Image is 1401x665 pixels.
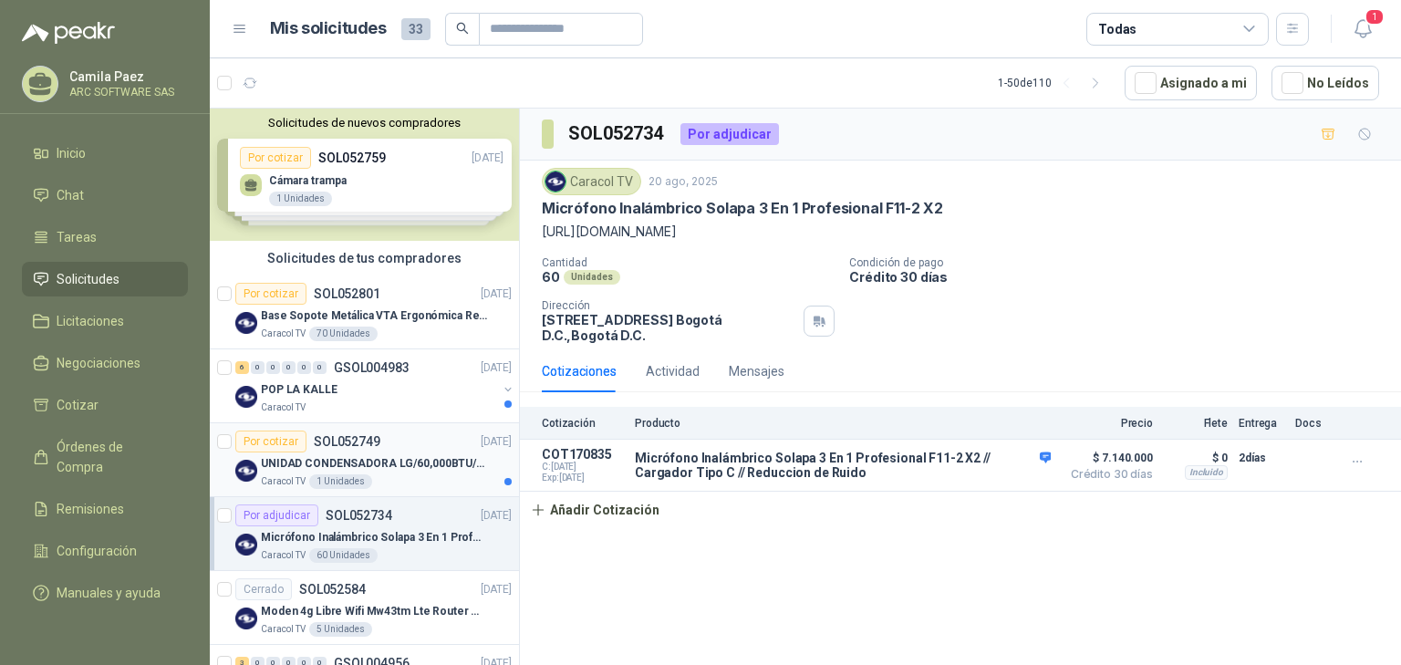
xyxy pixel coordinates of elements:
div: Mensajes [729,361,784,381]
p: Camila Paez [69,70,183,83]
span: Licitaciones [57,311,124,331]
p: Condición de pago [849,256,1394,269]
div: Todas [1098,19,1136,39]
div: Caracol TV [542,168,641,195]
a: Manuales y ayuda [22,576,188,610]
div: 6 [235,361,249,374]
a: Licitaciones [22,304,188,338]
img: Company Logo [235,386,257,408]
p: Dirección [542,299,796,312]
div: Por adjudicar [235,504,318,526]
div: 0 [251,361,265,374]
p: SOL052734 [326,509,392,522]
p: [DATE] [481,507,512,525]
p: [DATE] [481,359,512,377]
div: 0 [297,361,311,374]
a: Órdenes de Compra [22,430,188,484]
div: Cerrado [235,578,292,600]
p: Entrega [1239,417,1284,430]
img: Company Logo [235,460,257,482]
div: Unidades [564,270,620,285]
p: Cantidad [542,256,835,269]
span: $ 7.140.000 [1062,447,1153,469]
p: Caracol TV [261,474,306,489]
p: $ 0 [1164,447,1228,469]
button: Solicitudes de nuevos compradores [217,116,512,130]
div: Por adjudicar [680,123,779,145]
a: Tareas [22,220,188,255]
button: No Leídos [1271,66,1379,100]
span: 1 [1365,8,1385,26]
a: Solicitudes [22,262,188,296]
p: [DATE] [481,286,512,303]
p: SOL052749 [314,435,380,448]
div: 0 [266,361,280,374]
div: 5 Unidades [309,622,372,637]
a: CerradoSOL052584[DATE] Company LogoModen 4g Libre Wifi Mw43tm Lte Router Móvil Internet 5ghzCarac... [210,571,519,645]
p: Moden 4g Libre Wifi Mw43tm Lte Router Móvil Internet 5ghz [261,603,488,620]
p: Caracol TV [261,327,306,341]
img: Company Logo [235,608,257,629]
div: 60 Unidades [309,548,378,563]
a: Inicio [22,136,188,171]
span: C: [DATE] [542,462,624,473]
span: Chat [57,185,84,205]
div: Incluido [1185,465,1228,480]
div: 1 Unidades [309,474,372,489]
a: Por cotizarSOL052749[DATE] Company LogoUNIDAD CONDENSADORA LG/60,000BTU/220V/R410A: ICaracol TV1 ... [210,423,519,497]
p: Producto [635,417,1051,430]
div: Cotizaciones [542,361,617,381]
p: Micrófono Inalámbrico Solapa 3 En 1 Profesional F11-2 X2 [542,199,943,218]
span: Solicitudes [57,269,119,289]
span: Cotizar [57,395,99,415]
p: COT170835 [542,447,624,462]
p: Caracol TV [261,548,306,563]
p: Flete [1164,417,1228,430]
p: 20 ago, 2025 [649,173,718,191]
div: Solicitudes de nuevos compradoresPor cotizarSOL052759[DATE] Cámara trampa1 UnidadesPor cotizarSOL... [210,109,519,241]
p: SOL052801 [314,287,380,300]
p: GSOL004983 [334,361,410,374]
span: Tareas [57,227,97,247]
p: Crédito 30 días [849,269,1394,285]
span: Manuales y ayuda [57,583,161,603]
a: Cotizar [22,388,188,422]
p: POP LA KALLE [261,381,337,399]
p: UNIDAD CONDENSADORA LG/60,000BTU/220V/R410A: I [261,455,488,473]
span: Órdenes de Compra [57,437,171,477]
p: Caracol TV [261,622,306,637]
div: Por cotizar [235,283,306,305]
p: 60 [542,269,560,285]
p: SOL052584 [299,583,366,596]
p: [URL][DOMAIN_NAME] [542,222,1379,242]
div: 0 [282,361,296,374]
button: Añadir Cotización [520,492,669,528]
p: [DATE] [481,581,512,598]
a: Por cotizarSOL052801[DATE] Company LogoBase Sopote Metálica VTA Ergonómica Retráctil para Portáti... [210,275,519,349]
div: 1 - 50 de 110 [998,68,1110,98]
span: Remisiones [57,499,124,519]
h1: Mis solicitudes [270,16,387,42]
a: Remisiones [22,492,188,526]
a: 6 0 0 0 0 0 GSOL004983[DATE] Company LogoPOP LA KALLECaracol TV [235,357,515,415]
a: Configuración [22,534,188,568]
p: ARC SOFTWARE SAS [69,87,183,98]
span: 33 [401,18,431,40]
span: Exp: [DATE] [542,473,624,483]
div: Solicitudes de tus compradores [210,241,519,275]
p: 2 días [1239,447,1284,469]
div: Actividad [646,361,700,381]
a: Chat [22,178,188,213]
h3: SOL052734 [568,119,666,148]
p: Base Sopote Metálica VTA Ergonómica Retráctil para Portátil [261,307,488,325]
img: Company Logo [545,171,566,192]
a: Por adjudicarSOL052734[DATE] Company LogoMicrófono Inalámbrico Solapa 3 En 1 Profesional F11-2 X2... [210,497,519,571]
p: [STREET_ADDRESS] Bogotá D.C. , Bogotá D.C. [542,312,796,343]
a: Negociaciones [22,346,188,380]
img: Logo peakr [22,22,115,44]
img: Company Logo [235,534,257,556]
div: 0 [313,361,327,374]
span: Negociaciones [57,353,140,373]
div: 70 Unidades [309,327,378,341]
p: Caracol TV [261,400,306,415]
